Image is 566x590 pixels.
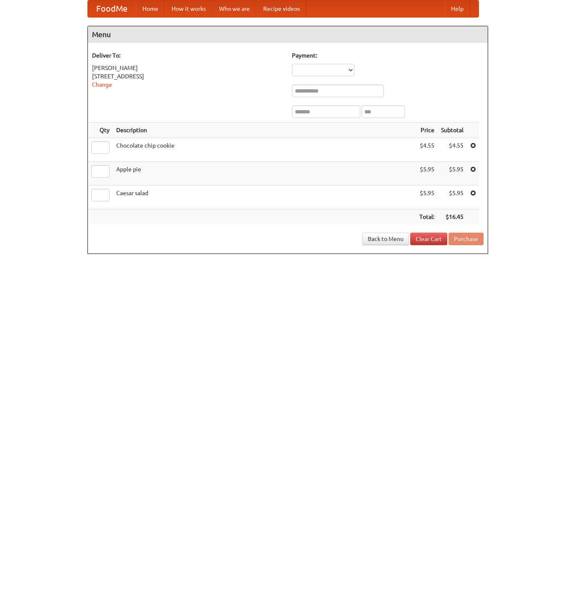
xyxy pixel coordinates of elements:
[438,209,467,225] th: $16.45
[88,123,113,138] th: Qty
[136,0,165,17] a: Home
[257,0,307,17] a: Recipe videos
[165,0,212,17] a: How it works
[113,123,416,138] th: Description
[410,233,447,245] a: Clear Cart
[438,138,467,162] td: $4.55
[113,162,416,186] td: Apple pie
[362,233,409,245] a: Back to Menu
[416,186,438,209] td: $5.95
[92,81,112,88] a: Change
[416,138,438,162] td: $4.55
[416,209,438,225] th: Total:
[292,51,484,60] h5: Payment:
[212,0,257,17] a: Who we are
[416,123,438,138] th: Price
[444,0,470,17] a: Help
[449,233,484,245] button: Purchase
[416,162,438,186] td: $5.95
[438,186,467,209] td: $5.95
[88,26,488,43] h4: Menu
[92,72,284,80] div: [STREET_ADDRESS]
[113,138,416,162] td: Chocolate chip cookie
[438,123,467,138] th: Subtotal
[92,64,284,72] div: [PERSON_NAME]
[88,0,136,17] a: FoodMe
[92,51,284,60] h5: Deliver To:
[438,162,467,186] td: $5.95
[113,186,416,209] td: Caesar salad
